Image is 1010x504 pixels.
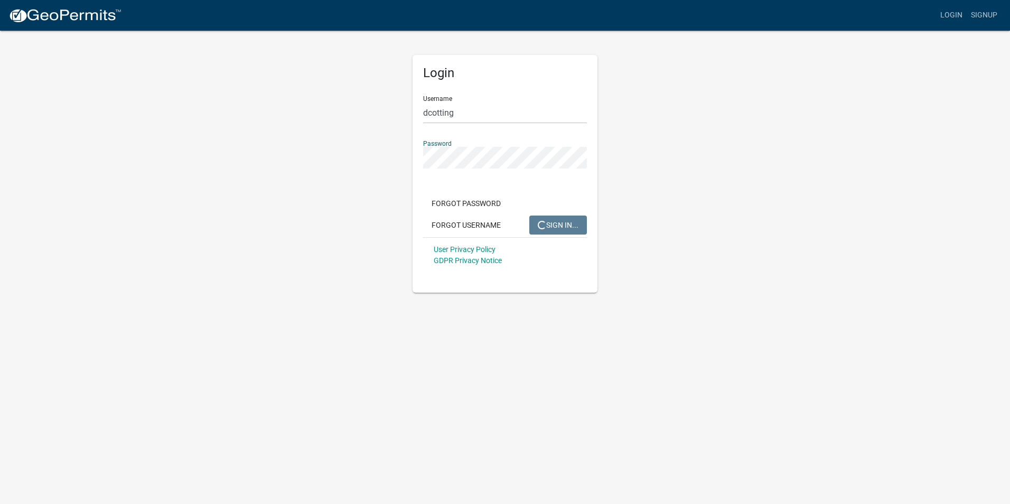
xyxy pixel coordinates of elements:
a: GDPR Privacy Notice [434,256,502,265]
button: SIGN IN... [529,216,587,235]
h5: Login [423,66,587,81]
a: User Privacy Policy [434,245,495,254]
span: SIGN IN... [538,220,578,229]
button: Forgot Password [423,194,509,213]
a: Signup [967,5,1002,25]
button: Forgot Username [423,216,509,235]
a: Login [936,5,967,25]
